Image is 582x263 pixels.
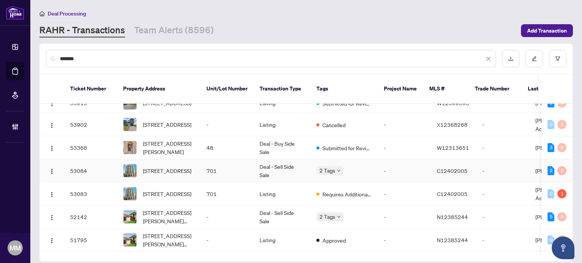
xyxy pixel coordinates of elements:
td: - [378,113,431,136]
span: close [486,56,491,61]
span: Cancelled [322,121,346,129]
button: download [502,50,519,67]
span: C12402005 [437,167,468,174]
td: - [476,136,529,159]
span: [STREET_ADDRESS] [143,190,191,198]
img: thumbnail-img [124,187,136,200]
td: - [476,113,529,136]
div: 0 [557,143,566,152]
td: 53083 [64,182,117,205]
button: Logo [46,188,58,200]
img: thumbnail-img [124,233,136,246]
div: 0 [557,235,566,244]
span: Submitted for Review [322,99,372,107]
td: 53366 [64,136,117,159]
button: Add Transaction [521,24,573,37]
td: - [378,229,431,252]
td: - [200,205,253,229]
span: [STREET_ADDRESS][PERSON_NAME][PERSON_NAME] [143,232,194,248]
img: Logo [49,122,55,128]
td: - [378,159,431,182]
img: Logo [49,238,55,244]
td: - [476,182,529,205]
span: Submitted for Review [322,144,372,152]
img: thumbnail-img [124,118,136,131]
td: Deal - Buy Side Sale [253,136,310,159]
span: MM [9,243,21,253]
th: Property Address [117,74,200,104]
button: Logo [46,165,58,177]
img: thumbnail-img [124,141,136,154]
td: - [378,205,431,229]
td: - [476,229,529,252]
img: logo [6,6,24,20]
div: 5 [548,212,554,221]
img: Logo [49,191,55,198]
span: down [337,215,341,219]
button: Logo [46,211,58,223]
span: edit [532,56,537,61]
td: 701 [200,159,253,182]
div: 0 [557,120,566,129]
button: filter [549,50,566,67]
div: 0 [548,120,554,129]
td: Deal - Sell Side Sale [253,159,310,182]
th: Unit/Lot Number [200,74,253,104]
div: 0 [557,212,566,221]
img: Logo [49,101,55,107]
span: [STREET_ADDRESS][PERSON_NAME][PERSON_NAME] [143,209,194,225]
span: Requires Additional Docs [322,190,372,198]
div: 0 [557,166,566,175]
th: Project Name [378,74,423,104]
td: - [476,159,529,182]
button: Open asap [552,237,574,259]
button: Logo [46,142,58,154]
span: Deal Processing [48,10,86,17]
img: Logo [49,145,55,151]
th: Last Updated By [522,74,579,104]
td: - [200,113,253,136]
span: home [39,11,45,16]
span: X12368268 [437,121,468,128]
td: 53902 [64,113,117,136]
span: filter [555,56,560,61]
a: RAHR - Transactions [39,24,125,37]
img: thumbnail-img [124,164,136,177]
div: 3 [548,143,554,152]
th: Transaction Type [253,74,310,104]
div: 0 [548,235,554,244]
span: down [337,169,341,173]
div: 0 [548,189,554,198]
td: Listing [253,113,310,136]
td: 51795 [64,229,117,252]
div: 2 [548,166,554,175]
span: 2 Tags [319,166,335,175]
td: - [378,136,431,159]
td: 701 [200,182,253,205]
span: download [508,56,513,61]
td: - [378,182,431,205]
button: Logo [46,234,58,246]
th: MLS # [423,74,469,104]
span: [STREET_ADDRESS] [143,167,191,175]
td: Listing [253,229,310,252]
td: Deal - Sell Side Sale [253,205,310,229]
td: 52142 [64,205,117,229]
td: - [200,229,253,252]
span: N12385244 [437,213,468,220]
td: Listing [253,182,310,205]
span: Approved [322,236,346,244]
th: Trade Number [469,74,522,104]
td: 48 [200,136,253,159]
button: Logo [46,118,58,131]
span: [STREET_ADDRESS][PERSON_NAME] [143,139,194,156]
td: 53084 [64,159,117,182]
span: Add Transaction [527,25,567,37]
th: Tags [310,74,378,104]
td: - [476,205,529,229]
span: C12402005 [437,190,468,197]
span: [STREET_ADDRESS] [143,120,191,129]
img: thumbnail-img [124,210,136,223]
span: N12385244 [437,237,468,243]
a: Team Alerts (8596) [134,24,214,37]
